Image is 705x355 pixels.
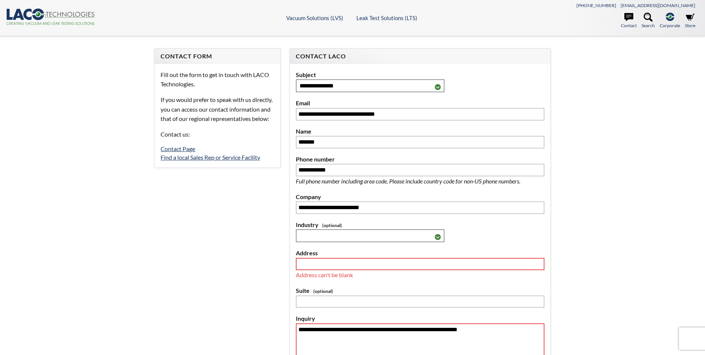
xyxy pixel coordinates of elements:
[296,127,544,136] label: Name
[161,154,260,161] a: Find a local Sales Rep or Service Facility
[621,13,637,29] a: Contact
[296,220,544,230] label: Industry
[621,3,695,8] a: [EMAIL_ADDRESS][DOMAIN_NAME]
[296,98,544,108] label: Email
[296,52,544,60] h4: Contact LACO
[576,3,616,8] a: [PHONE_NUMBER]
[356,15,417,21] a: Leak Test Solutions (LTS)
[296,286,544,295] label: Suite
[296,176,544,186] p: Full phone number including area code. Please include country code for non-US phone numbers.
[296,154,544,164] label: Phone number
[161,70,274,89] p: Fill out the form to get in touch with LACO Technologies.
[161,129,274,139] p: Contact us:
[286,15,343,21] a: Vacuum Solutions (LVS)
[296,70,544,80] label: Subject
[685,13,695,29] a: Store
[161,52,274,60] h4: Contact Form
[296,314,544,323] label: Inquiry
[296,248,544,258] label: Address
[641,13,655,29] a: Search
[161,95,274,124] p: If you would prefer to speak with us directly, you can access our contact information and that of...
[296,271,353,278] span: Address can't be blank
[296,192,544,202] label: Company
[161,145,195,152] a: Contact Page
[660,22,680,29] span: Corporate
